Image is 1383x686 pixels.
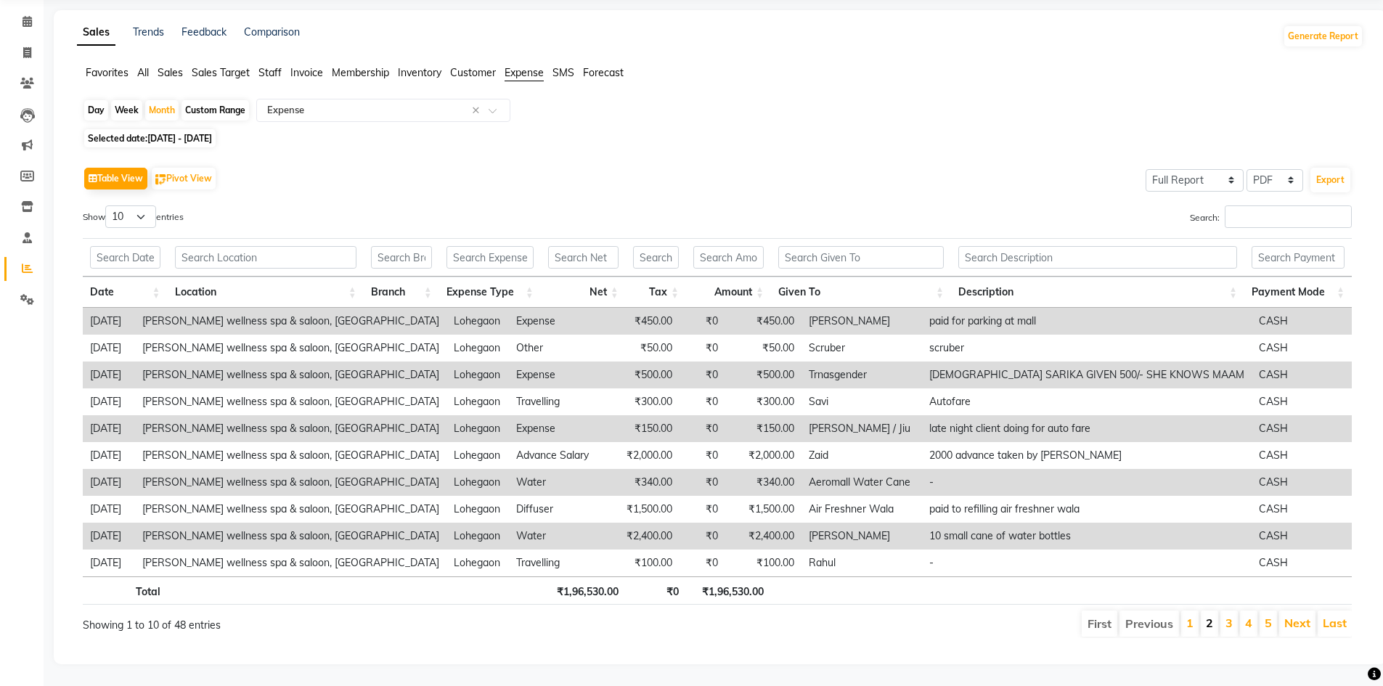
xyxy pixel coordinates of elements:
[1245,616,1252,630] a: 4
[446,550,508,576] td: Lohegaon
[446,388,508,415] td: Lohegaon
[603,308,680,335] td: ₹450.00
[958,246,1237,269] input: Search Description
[801,550,922,576] td: Rahul
[147,133,212,144] span: [DATE] - [DATE]
[83,609,599,633] div: Showing 1 to 10 of 48 entries
[135,362,446,388] td: [PERSON_NAME] wellness spa & saloon, [GEOGRAPHIC_DATA]
[83,442,135,469] td: [DATE]
[725,469,802,496] td: ₹340.00
[84,129,216,147] span: Selected date:
[725,362,802,388] td: ₹500.00
[181,100,249,121] div: Custom Range
[446,362,508,388] td: Lohegaon
[680,442,725,469] td: ₹0
[725,308,802,335] td: ₹450.00
[84,168,147,189] button: Table View
[1186,616,1194,630] a: 1
[725,550,802,576] td: ₹100.00
[603,550,680,576] td: ₹100.00
[446,469,508,496] td: Lohegaon
[137,66,149,79] span: All
[446,335,508,362] td: Lohegaon
[450,66,496,79] span: Customer
[83,576,168,605] th: Total
[922,496,1252,523] td: paid to refilling air freshner wala
[1225,616,1233,630] a: 3
[135,308,446,335] td: [PERSON_NAME] wellness spa & saloon, [GEOGRAPHIC_DATA]
[439,277,541,308] th: Expense Type: activate to sort column ascending
[1265,616,1272,630] a: 5
[135,550,446,576] td: [PERSON_NAME] wellness spa & saloon, [GEOGRAPHIC_DATA]
[922,362,1252,388] td: [DEMOGRAPHIC_DATA] SARIKA GIVEN 500/- SHE KNOWS MAAM
[725,523,802,550] td: ₹2,400.00
[77,20,115,46] a: Sales
[548,246,619,269] input: Search Net
[175,246,356,269] input: Search Location
[626,576,686,605] th: ₹0
[633,246,679,269] input: Search Tax
[603,335,680,362] td: ₹50.00
[603,469,680,496] td: ₹340.00
[680,362,725,388] td: ₹0
[771,277,951,308] th: Given To: activate to sort column ascending
[1252,415,1352,442] td: CASH
[801,469,922,496] td: Aeromall Water Cane
[1252,308,1352,335] td: CASH
[509,388,603,415] td: Travelling
[509,442,603,469] td: Advance Salary
[86,66,128,79] span: Favorites
[680,550,725,576] td: ₹0
[83,335,135,362] td: [DATE]
[680,469,725,496] td: ₹0
[332,66,389,79] span: Membership
[1252,496,1352,523] td: CASH
[1284,616,1310,630] a: Next
[1310,168,1350,192] button: Export
[801,335,922,362] td: Scruber
[168,277,364,308] th: Location: activate to sort column ascending
[84,100,108,121] div: Day
[686,277,771,308] th: Amount: activate to sort column ascending
[509,308,603,335] td: Expense
[446,523,508,550] td: Lohegaon
[472,103,484,118] span: Clear all
[1206,616,1213,630] a: 2
[83,523,135,550] td: [DATE]
[552,66,574,79] span: SMS
[105,205,156,228] select: Showentries
[509,362,603,388] td: Expense
[922,523,1252,550] td: 10 small cane of water bottles
[290,66,323,79] span: Invoice
[83,415,135,442] td: [DATE]
[83,205,184,228] label: Show entries
[725,415,802,442] td: ₹150.00
[509,550,603,576] td: Travelling
[801,388,922,415] td: Savi
[725,442,802,469] td: ₹2,000.00
[680,496,725,523] td: ₹0
[135,523,446,550] td: [PERSON_NAME] wellness spa & saloon, [GEOGRAPHIC_DATA]
[680,415,725,442] td: ₹0
[111,100,142,121] div: Week
[83,362,135,388] td: [DATE]
[155,174,166,185] img: pivot.png
[1252,442,1352,469] td: CASH
[145,100,179,121] div: Month
[446,442,508,469] td: Lohegaon
[181,25,227,38] a: Feedback
[1252,362,1352,388] td: CASH
[801,523,922,550] td: [PERSON_NAME]
[603,442,680,469] td: ₹2,000.00
[603,388,680,415] td: ₹300.00
[83,496,135,523] td: [DATE]
[1252,388,1352,415] td: CASH
[1252,335,1352,362] td: CASH
[1252,469,1352,496] td: CASH
[505,66,544,79] span: Expense
[364,277,439,308] th: Branch: activate to sort column ascending
[446,246,534,269] input: Search Expense Type
[801,362,922,388] td: Trnasgender
[541,576,626,605] th: ₹1,96,530.00
[922,442,1252,469] td: 2000 advance taken by [PERSON_NAME]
